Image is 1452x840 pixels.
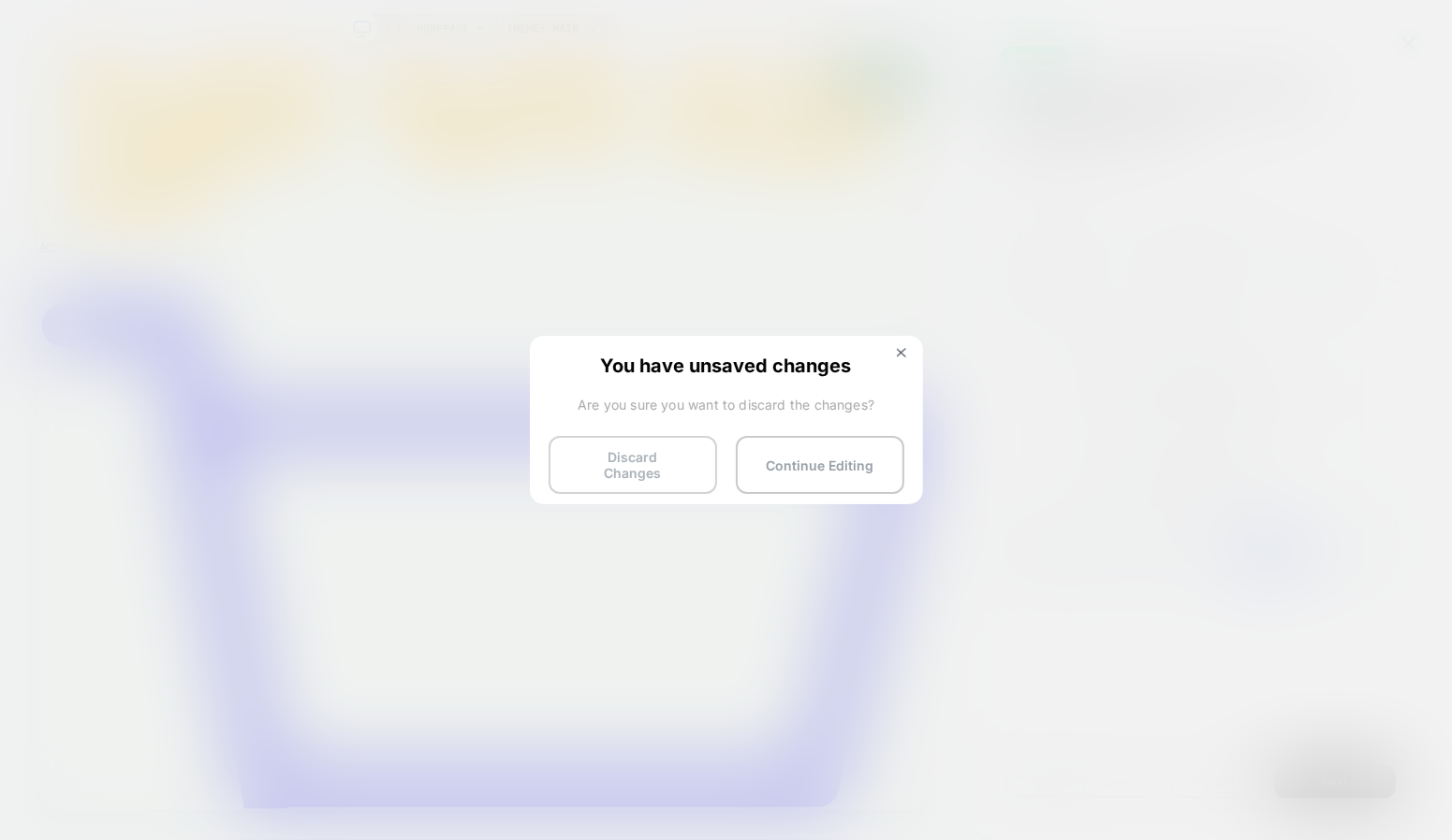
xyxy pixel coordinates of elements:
button: Try Grüns → [1058,6,1179,46]
span: You have unsaved changes [549,355,904,373]
button: Continue Editing [736,436,904,494]
span: Are you sure you want to discard the changes? [549,397,904,413]
img: close [897,348,906,357]
button: Discard Changes [549,436,717,494]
